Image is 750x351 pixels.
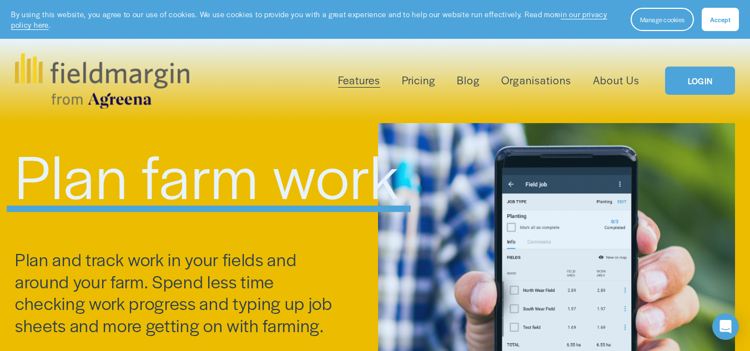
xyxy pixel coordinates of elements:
img: fieldmargin.com [15,53,189,109]
a: Blog [457,72,480,89]
a: in our privacy policy here [11,9,607,30]
a: Pricing [402,72,435,89]
span: Plan farm work [15,132,400,217]
button: Manage cookies [631,8,694,31]
a: About Us [593,72,640,89]
a: Organisations [501,72,571,89]
a: folder dropdown [338,72,380,89]
a: LOGIN [665,67,735,95]
span: Plan and track work in your fields and around your farm. Spend less time checking work progress a... [15,247,336,338]
div: Open Intercom Messenger [712,313,739,340]
button: Accept [702,8,739,31]
p: By using this website, you agree to our use of cookies. We use cookies to provide you with a grea... [11,9,620,30]
span: Manage cookies [640,15,684,24]
span: Features [338,73,380,88]
span: Accept [710,15,731,24]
